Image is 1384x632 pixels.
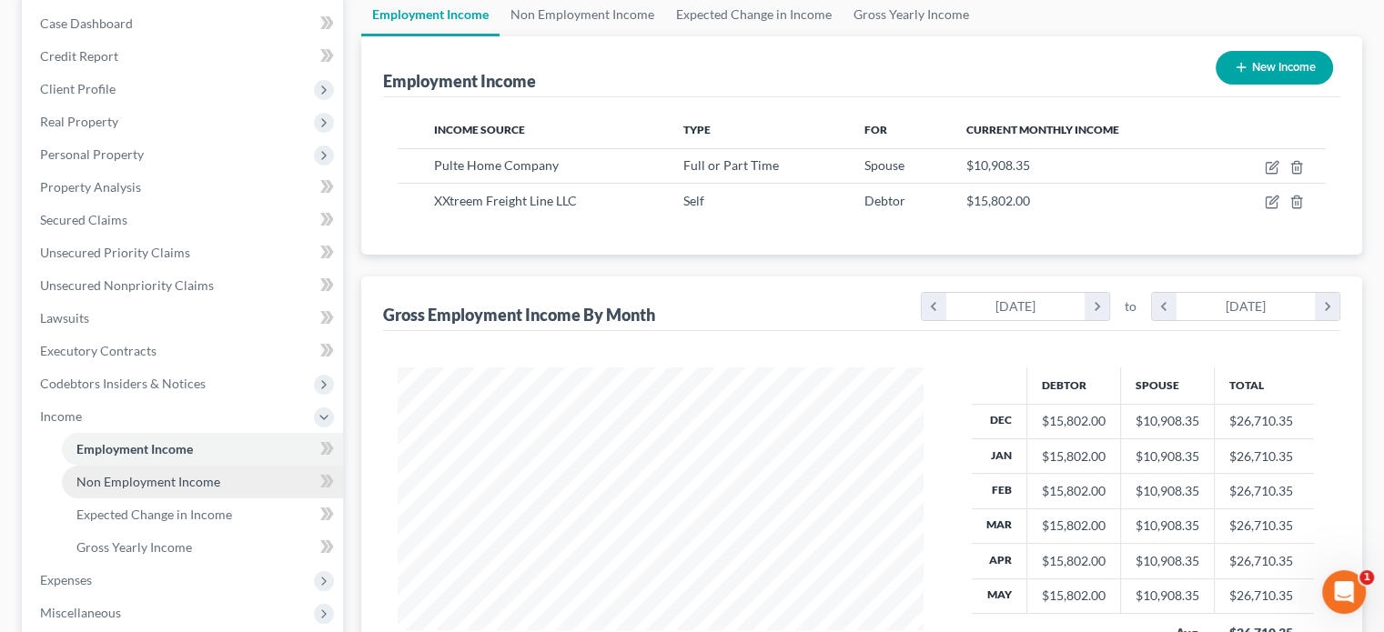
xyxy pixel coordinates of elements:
[1042,412,1106,430] div: $15,802.00
[972,544,1027,578] th: Apr
[864,193,905,208] span: Debtor
[1322,570,1366,614] iframe: Intercom live chat
[966,123,1119,136] span: Current Monthly Income
[40,343,157,358] span: Executory Contracts
[40,81,116,96] span: Client Profile
[683,193,704,208] span: Self
[1026,367,1120,404] th: Debtor
[1136,412,1199,430] div: $10,908.35
[1042,482,1106,500] div: $15,802.00
[1042,517,1106,535] div: $15,802.00
[1136,482,1199,500] div: $10,908.35
[972,578,1027,613] th: May
[40,15,133,31] span: Case Dashboard
[1216,51,1333,85] button: New Income
[433,157,558,173] span: Pulte Home Company
[1136,587,1199,605] div: $10,908.35
[1120,367,1214,404] th: Spouse
[972,474,1027,508] th: Feb
[40,310,89,326] span: Lawsuits
[1214,578,1314,613] td: $26,710.35
[383,304,655,326] div: Gross Employment Income By Month
[864,123,887,136] span: For
[40,212,127,227] span: Secured Claims
[1125,297,1136,316] span: to
[433,193,576,208] span: XXtreem Freight Line LLC
[40,277,214,293] span: Unsecured Nonpriority Claims
[1214,474,1314,508] td: $26,710.35
[25,269,343,302] a: Unsecured Nonpriority Claims
[25,7,343,40] a: Case Dashboard
[1042,552,1106,570] div: $15,802.00
[1042,447,1106,466] div: $15,802.00
[76,507,232,522] span: Expected Change in Income
[972,438,1027,473] th: Jan
[433,123,524,136] span: Income Source
[62,531,343,564] a: Gross Yearly Income
[40,245,190,260] span: Unsecured Priority Claims
[1214,367,1314,404] th: Total
[683,157,779,173] span: Full or Part Time
[1136,447,1199,466] div: $10,908.35
[62,498,343,531] a: Expected Change in Income
[40,572,92,587] span: Expenses
[1214,544,1314,578] td: $26,710.35
[76,474,220,489] span: Non Employment Income
[1085,293,1109,320] i: chevron_right
[383,70,536,92] div: Employment Income
[25,40,343,73] a: Credit Report
[76,441,193,456] span: Employment Income
[1042,587,1106,605] div: $15,802.00
[683,123,711,136] span: Type
[25,302,343,335] a: Lawsuits
[966,193,1030,208] span: $15,802.00
[76,539,192,555] span: Gross Yearly Income
[1315,293,1339,320] i: chevron_right
[946,293,1086,320] div: [DATE]
[922,293,946,320] i: chevron_left
[40,179,141,195] span: Property Analysis
[62,433,343,466] a: Employment Income
[25,204,343,236] a: Secured Claims
[1214,438,1314,473] td: $26,710.35
[1214,508,1314,543] td: $26,710.35
[40,114,118,129] span: Real Property
[864,157,904,173] span: Spouse
[1214,404,1314,438] td: $26,710.35
[40,48,118,64] span: Credit Report
[25,335,343,367] a: Executory Contracts
[40,605,121,620] span: Miscellaneous
[966,157,1030,173] span: $10,908.35
[1359,570,1374,585] span: 1
[1136,517,1199,535] div: $10,908.35
[1177,293,1316,320] div: [DATE]
[40,376,206,391] span: Codebtors Insiders & Notices
[25,171,343,204] a: Property Analysis
[25,236,343,269] a: Unsecured Priority Claims
[972,404,1027,438] th: Dec
[40,408,82,424] span: Income
[62,466,343,498] a: Non Employment Income
[40,146,144,162] span: Personal Property
[1136,552,1199,570] div: $10,908.35
[1152,293,1177,320] i: chevron_left
[972,508,1027,543] th: Mar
